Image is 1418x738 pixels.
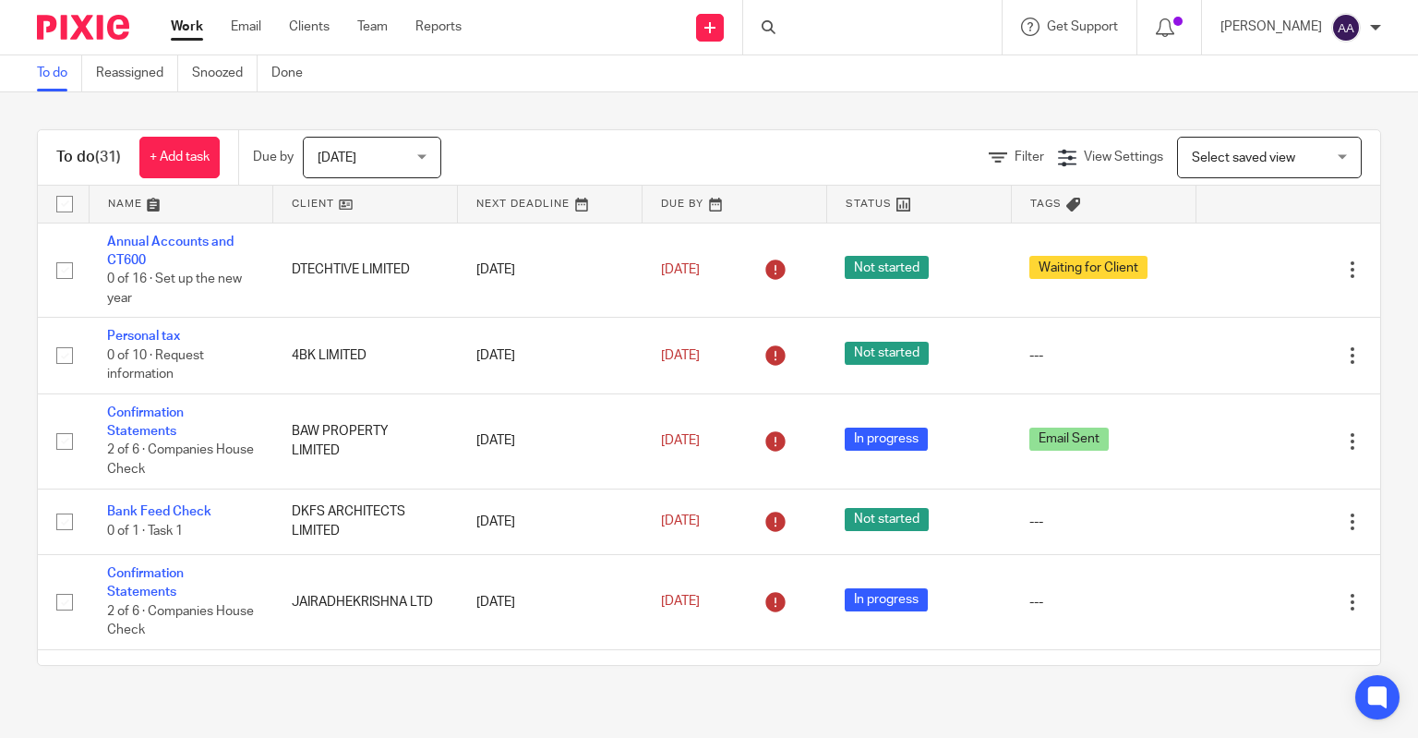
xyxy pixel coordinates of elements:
a: Confirmation Statements [107,406,184,438]
a: Confirmation Statements [107,567,184,599]
td: [DATE] [458,393,643,489]
a: To do [37,55,82,91]
span: Not started [845,342,929,365]
p: [PERSON_NAME] [1220,18,1322,36]
td: JAIRADHEKRISHNA LTD [273,554,458,649]
img: Pixie [37,15,129,40]
span: Waiting for Client [1029,256,1148,279]
a: Snoozed [192,55,258,91]
span: In progress [845,428,928,451]
span: [DATE] [661,349,700,362]
a: Reassigned [96,55,178,91]
div: --- [1029,513,1177,531]
a: Email [231,18,261,36]
span: Select saved view [1192,151,1295,164]
a: Done [271,55,317,91]
span: In progress [845,588,928,611]
span: 2 of 6 · Companies House Check [107,444,254,477]
td: DKFS ARCHITECTS LIMITED [273,489,458,554]
span: [DATE] [661,596,700,609]
div: --- [1029,593,1177,611]
span: Tags [1030,199,1062,209]
td: 5IVETECH LIMITED [273,649,458,715]
span: 2 of 6 · Companies House Check [107,605,254,637]
span: [DATE] [661,515,700,528]
td: [DATE] [458,554,643,649]
span: (31) [95,150,121,164]
td: DTECHTIVE LIMITED [273,223,458,318]
a: Reports [415,18,462,36]
td: [DATE] [458,318,643,393]
a: Team [357,18,388,36]
span: Filter [1015,151,1044,163]
a: Annual Accounts and CT600 [107,236,234,267]
span: Not started [845,508,929,531]
img: svg%3E [1331,13,1361,42]
td: BAW PROPERTY LIMITED [273,393,458,489]
span: [DATE] [318,151,356,164]
td: [DATE] [458,223,643,318]
span: Get Support [1047,20,1118,33]
div: --- [1029,346,1177,365]
h1: To do [56,148,121,167]
a: Bank Feed Check [107,505,211,518]
p: Due by [253,148,294,166]
span: Email Sent [1029,428,1109,451]
span: 0 of 1 · Task 1 [107,525,183,538]
span: View Settings [1084,151,1163,163]
td: [DATE] [458,489,643,554]
span: 0 of 16 · Set up the new year [107,272,242,305]
a: Work [171,18,203,36]
span: [DATE] [661,263,700,276]
span: 0 of 10 · Request information [107,349,204,381]
a: Clients [289,18,330,36]
span: Not started [845,256,929,279]
a: Personal tax [107,330,180,343]
a: + Add task [139,137,220,178]
span: [DATE] [661,434,700,447]
td: 4BK LIMITED [273,318,458,393]
td: [DATE] [458,649,643,715]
